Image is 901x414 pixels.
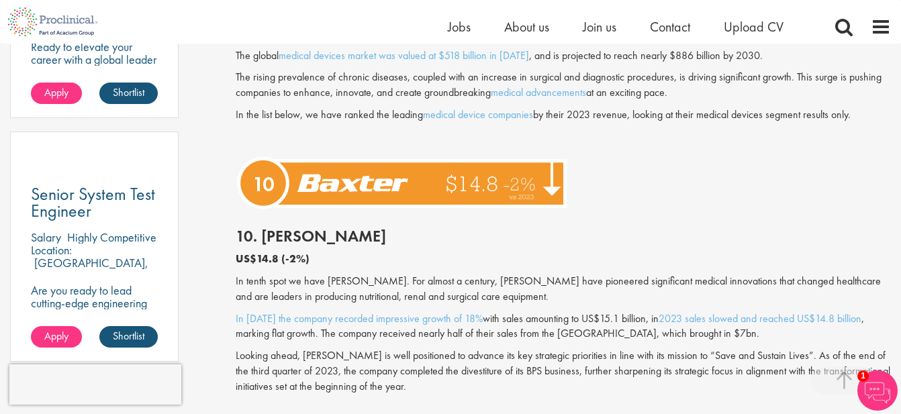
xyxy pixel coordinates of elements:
[236,274,892,305] p: In tenth spot we have [PERSON_NAME]. For almost a century, [PERSON_NAME] have pioneered significa...
[659,311,861,325] a: 2023 sales slowed and reached US$14.8 billion
[724,18,784,36] a: Upload CV
[236,252,310,266] b: US$14.8 (-2%)
[236,311,483,325] a: In [DATE] the company recorded impressive growth of 18%
[279,48,529,62] a: medical devices market was valued at $518 billion in [DATE]
[236,70,892,101] p: The rising prevalence of chronic diseases, coupled with an increase in surgical and diagnostic pr...
[31,183,155,222] span: Senior System Test Engineer
[31,229,61,245] span: Salary
[423,107,533,121] a: medical device companies
[99,83,158,104] a: Shortlist
[857,370,898,411] img: Chatbot
[448,18,471,36] a: Jobs
[31,83,82,104] a: Apply
[31,255,148,283] p: [GEOGRAPHIC_DATA], [GEOGRAPHIC_DATA]
[236,348,892,395] p: Looking ahead, [PERSON_NAME] is well positioned to advance its key strategic priorities in line w...
[650,18,690,36] a: Contact
[236,107,892,123] p: In the list below, we have ranked the leading by their 2023 revenue, looking at their medical dev...
[236,227,892,245] h2: 10. [PERSON_NAME]
[31,242,72,258] span: Location:
[857,370,869,382] span: 1
[99,326,158,348] a: Shortlist
[504,18,549,36] a: About us
[491,85,586,99] a: medical advancements
[31,186,158,219] a: Senior System Test Engineer
[31,326,82,348] a: Apply
[9,364,181,405] iframe: reCAPTCHA
[236,48,892,64] p: The global , and is projected to reach nearly $886 billion by 2030.
[583,18,616,36] a: Join us
[44,329,68,343] span: Apply
[44,85,68,99] span: Apply
[236,311,892,342] p: with sales amounting to US$15.1 billion, in , marking flat growth. The company received nearly ha...
[67,229,156,245] p: Highly Competitive
[31,284,158,335] p: Are you ready to lead cutting-edge engineering that accelerate clinical breakthroughs in biotech?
